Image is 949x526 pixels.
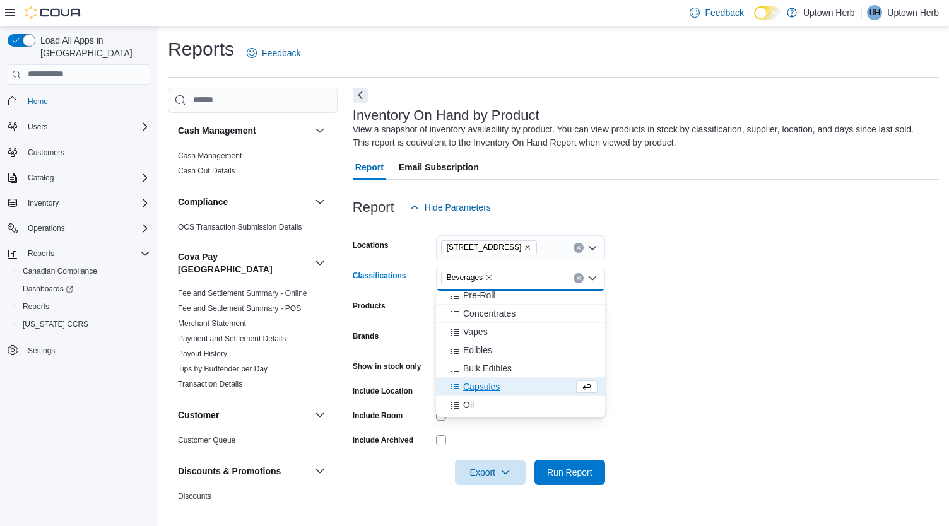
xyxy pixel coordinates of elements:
span: Fee and Settlement Summary - POS [178,303,301,313]
div: Compliance [168,219,338,240]
span: Discounts [178,491,211,501]
span: Catalog [28,173,54,183]
span: Export [463,460,518,485]
span: Edibles [463,344,492,356]
span: Canadian Compliance [23,266,97,276]
h3: Customer [178,409,219,421]
span: OCS Transaction Submission Details [178,222,302,232]
a: Customer Queue [178,436,235,445]
a: Cash Out Details [178,167,235,175]
a: Home [23,94,53,109]
button: Clear input [574,243,584,253]
button: Concentrates [436,305,605,323]
a: Canadian Compliance [18,264,102,279]
button: Next [353,88,368,103]
span: Hide Parameters [425,201,491,214]
a: Cash Management [178,151,242,160]
span: Customer Queue [178,435,235,445]
h3: Cova Pay [GEOGRAPHIC_DATA] [178,250,310,276]
span: Operations [23,221,150,236]
span: Promotion Details [178,506,238,517]
span: Beverages [441,271,498,284]
button: Remove 56 King St N., Waterloo from selection in this group [524,243,531,251]
span: Reports [28,248,54,259]
div: Customer [168,433,338,453]
button: Operations [3,219,155,237]
button: Topicals [436,414,605,433]
span: [US_STATE] CCRS [23,319,88,329]
label: Locations [353,240,389,250]
button: Canadian Compliance [13,262,155,280]
span: Dashboards [23,284,73,294]
button: Close list of options [587,273,598,283]
label: Classifications [353,271,406,281]
span: UH [869,5,880,20]
h1: Reports [168,37,234,62]
span: Beverages [447,271,483,284]
span: Canadian Compliance [18,264,150,279]
button: Customer [178,409,310,421]
button: Clear input [574,273,584,283]
span: Cash Management [178,151,242,161]
button: Open list of options [587,243,598,253]
a: [US_STATE] CCRS [18,317,93,332]
button: Reports [13,298,155,315]
a: Fee and Settlement Summary - POS [178,304,301,313]
button: Edibles [436,341,605,359]
label: Brands [353,331,379,341]
button: Pre-Roll [436,286,605,305]
button: Catalog [23,170,59,185]
button: Customer [312,407,327,423]
button: Catalog [3,169,155,187]
span: Settings [28,346,55,356]
h3: Report [353,200,394,215]
button: Discounts & Promotions [178,465,310,477]
span: Fee and Settlement Summary - Online [178,288,307,298]
div: View a snapshot of inventory availability by product. You can view products in stock by classific... [353,123,933,149]
span: Reports [23,246,150,261]
span: Run Report [547,466,592,479]
label: Include Location [353,386,413,396]
img: Cova [25,6,82,19]
span: Catalog [23,170,150,185]
span: Home [28,96,48,107]
button: Customers [3,143,155,161]
a: Feedback [242,40,305,66]
button: Home [3,92,155,110]
span: Cash Out Details [178,166,235,176]
span: Reports [23,301,49,312]
span: Capsules [463,380,500,393]
span: Load All Apps in [GEOGRAPHIC_DATA] [35,34,150,59]
button: [US_STATE] CCRS [13,315,155,333]
button: Inventory [23,196,64,211]
span: Users [28,122,47,132]
span: [STREET_ADDRESS] [447,241,522,254]
nav: Complex example [8,87,150,392]
button: Cova Pay [GEOGRAPHIC_DATA] [312,255,327,271]
button: Oil [436,396,605,414]
button: Remove Beverages from selection in this group [485,274,493,281]
button: Reports [3,245,155,262]
a: Reports [18,299,54,314]
a: Tips by Budtender per Day [178,365,268,373]
span: Customers [23,144,150,160]
div: Cash Management [168,148,338,184]
span: Merchant Statement [178,319,246,329]
button: Reports [23,246,59,261]
a: Dashboards [13,280,155,298]
h3: Inventory On Hand by Product [353,108,539,123]
button: Compliance [312,194,327,209]
span: Bulk Edibles [463,362,512,375]
a: Customers [23,145,69,160]
span: Feedback [262,47,300,59]
span: Report [355,155,384,180]
span: Inventory [23,196,150,211]
h3: Compliance [178,196,228,208]
a: Dashboards [18,281,78,296]
a: Settings [23,343,60,358]
p: Uptown Herb [803,5,855,20]
a: Merchant Statement [178,319,246,328]
button: Export [455,460,526,485]
button: Capsules [436,378,605,396]
span: Home [23,93,150,109]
